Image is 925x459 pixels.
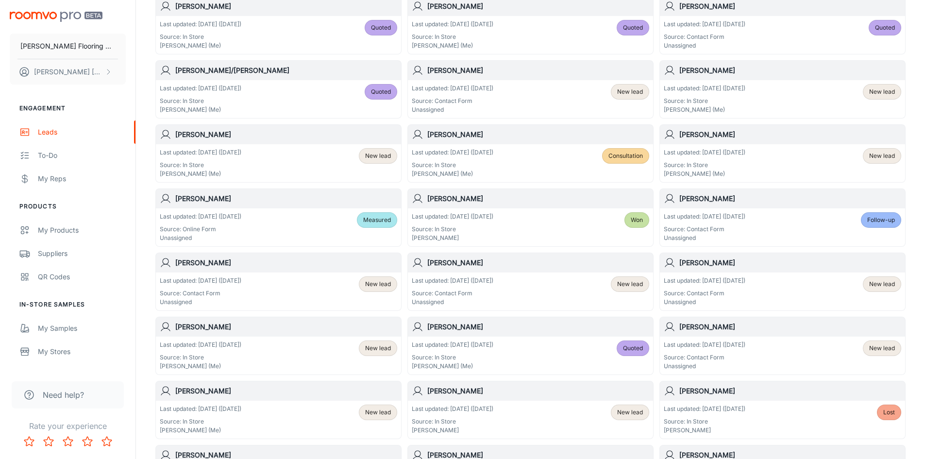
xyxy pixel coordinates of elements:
p: Source: Contact Form [412,97,493,105]
p: [PERSON_NAME] [PERSON_NAME] [34,67,102,77]
h6: [PERSON_NAME] [427,129,649,140]
span: New lead [617,87,643,96]
p: Source: In Store [664,97,745,105]
h6: [PERSON_NAME] [679,1,901,12]
div: Leads [38,127,126,137]
h6: [PERSON_NAME] [679,257,901,268]
span: Consultation [608,152,643,160]
p: Last updated: [DATE] ([DATE]) [160,405,241,413]
p: Rate your experience [8,420,128,432]
p: Last updated: [DATE] ([DATE]) [412,148,493,157]
h6: [PERSON_NAME] [679,386,901,396]
button: Rate 2 star [39,432,58,451]
p: Last updated: [DATE] ([DATE]) [664,340,745,349]
h6: [PERSON_NAME] [427,65,649,76]
span: New lead [365,408,391,417]
a: [PERSON_NAME]Last updated: [DATE] ([DATE])Source: Contact FormUnassignedNew lead [659,317,906,375]
p: Source: Online Form [160,225,241,234]
a: [PERSON_NAME]Last updated: [DATE] ([DATE])Source: Contact FormUnassignedFollow-up [659,188,906,247]
button: Rate 5 star [97,432,117,451]
h6: [PERSON_NAME] [679,322,901,332]
p: [PERSON_NAME] [412,426,493,435]
p: [PERSON_NAME] (Me) [664,105,745,114]
p: Unassigned [412,298,493,306]
p: Source: Contact Form [664,33,745,41]
p: Last updated: [DATE] ([DATE]) [412,84,493,93]
h6: [PERSON_NAME] [175,1,397,12]
p: [PERSON_NAME] [664,426,745,435]
a: [PERSON_NAME]Last updated: [DATE] ([DATE])Source: Online FormUnassignedMeasured [155,188,402,247]
h6: [PERSON_NAME] [175,257,397,268]
p: Last updated: [DATE] ([DATE]) [160,276,241,285]
span: New lead [869,280,895,289]
p: Unassigned [664,234,745,242]
p: [PERSON_NAME] [412,234,493,242]
span: Need help? [43,389,84,401]
p: Last updated: [DATE] ([DATE]) [664,84,745,93]
a: [PERSON_NAME]Last updated: [DATE] ([DATE])Source: Contact FormUnassignedNew lead [155,253,402,311]
p: Source: Contact Form [412,289,493,298]
p: Unassigned [160,298,241,306]
p: Source: Contact Form [664,289,745,298]
span: New lead [365,280,391,289]
p: Last updated: [DATE] ([DATE]) [412,212,493,221]
a: [PERSON_NAME]Last updated: [DATE] ([DATE])Source: In Store[PERSON_NAME] (Me)Consultation [407,124,654,183]
span: New lead [869,87,895,96]
img: Roomvo PRO Beta [10,12,102,22]
p: Unassigned [664,298,745,306]
h6: [PERSON_NAME] [427,193,649,204]
h6: [PERSON_NAME] [175,193,397,204]
p: [PERSON_NAME] (Me) [412,170,493,178]
p: Source: Contact Form [160,289,241,298]
p: Source: In Store [664,161,745,170]
span: New lead [617,408,643,417]
button: Rate 4 star [78,432,97,451]
span: New lead [617,280,643,289]
a: [PERSON_NAME]Last updated: [DATE] ([DATE])Source: Contact FormUnassignedNew lead [659,253,906,311]
span: Measured [363,216,391,224]
p: Last updated: [DATE] ([DATE]) [160,148,241,157]
p: Last updated: [DATE] ([DATE]) [412,340,493,349]
a: [PERSON_NAME]/[PERSON_NAME]Last updated: [DATE] ([DATE])Source: In Store[PERSON_NAME] (Me)Quoted [155,60,402,119]
p: Source: In Store [412,353,493,362]
span: Quoted [371,87,391,96]
p: [PERSON_NAME] (Me) [160,170,241,178]
p: Last updated: [DATE] ([DATE]) [412,405,493,413]
p: Last updated: [DATE] ([DATE]) [160,84,241,93]
p: Last updated: [DATE] ([DATE]) [664,276,745,285]
p: Source: In Store [412,225,493,234]
a: [PERSON_NAME]Last updated: [DATE] ([DATE])Source: In Store[PERSON_NAME]Won [407,188,654,247]
p: Last updated: [DATE] ([DATE]) [160,20,241,29]
p: Source: In Store [412,161,493,170]
p: Source: In Store [160,33,241,41]
span: Quoted [371,23,391,32]
h6: [PERSON_NAME]/[PERSON_NAME] [175,65,397,76]
button: [PERSON_NAME] [PERSON_NAME] [10,59,126,85]
h6: [PERSON_NAME] [427,1,649,12]
h6: [PERSON_NAME] [175,129,397,140]
p: Unassigned [664,41,745,50]
a: [PERSON_NAME]Last updated: [DATE] ([DATE])Source: Contact FormUnassignedNew lead [407,60,654,119]
p: Last updated: [DATE] ([DATE]) [664,405,745,413]
div: Suppliers [38,248,126,259]
a: [PERSON_NAME]Last updated: [DATE] ([DATE])Source: In Store[PERSON_NAME] (Me)New lead [155,381,402,439]
span: New lead [869,344,895,353]
p: Last updated: [DATE] ([DATE]) [412,276,493,285]
span: New lead [365,152,391,160]
button: [PERSON_NAME] Flooring Center [10,34,126,59]
a: [PERSON_NAME]Last updated: [DATE] ([DATE])Source: In Store[PERSON_NAME] (Me)New lead [659,124,906,183]
a: [PERSON_NAME]Last updated: [DATE] ([DATE])Source: In Store[PERSON_NAME]Lost [659,381,906,439]
div: My Reps [38,173,126,184]
p: [PERSON_NAME] (Me) [160,362,241,371]
h6: [PERSON_NAME] [175,386,397,396]
p: Source: In Store [160,353,241,362]
p: Unassigned [412,105,493,114]
span: Lost [883,408,895,417]
button: Rate 3 star [58,432,78,451]
h6: [PERSON_NAME] [427,257,649,268]
p: Source: In Store [160,161,241,170]
a: [PERSON_NAME]Last updated: [DATE] ([DATE])Source: In Store[PERSON_NAME] (Me)New lead [659,60,906,119]
span: Quoted [875,23,895,32]
div: My Stores [38,346,126,357]
p: Source: Contact Form [664,353,745,362]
